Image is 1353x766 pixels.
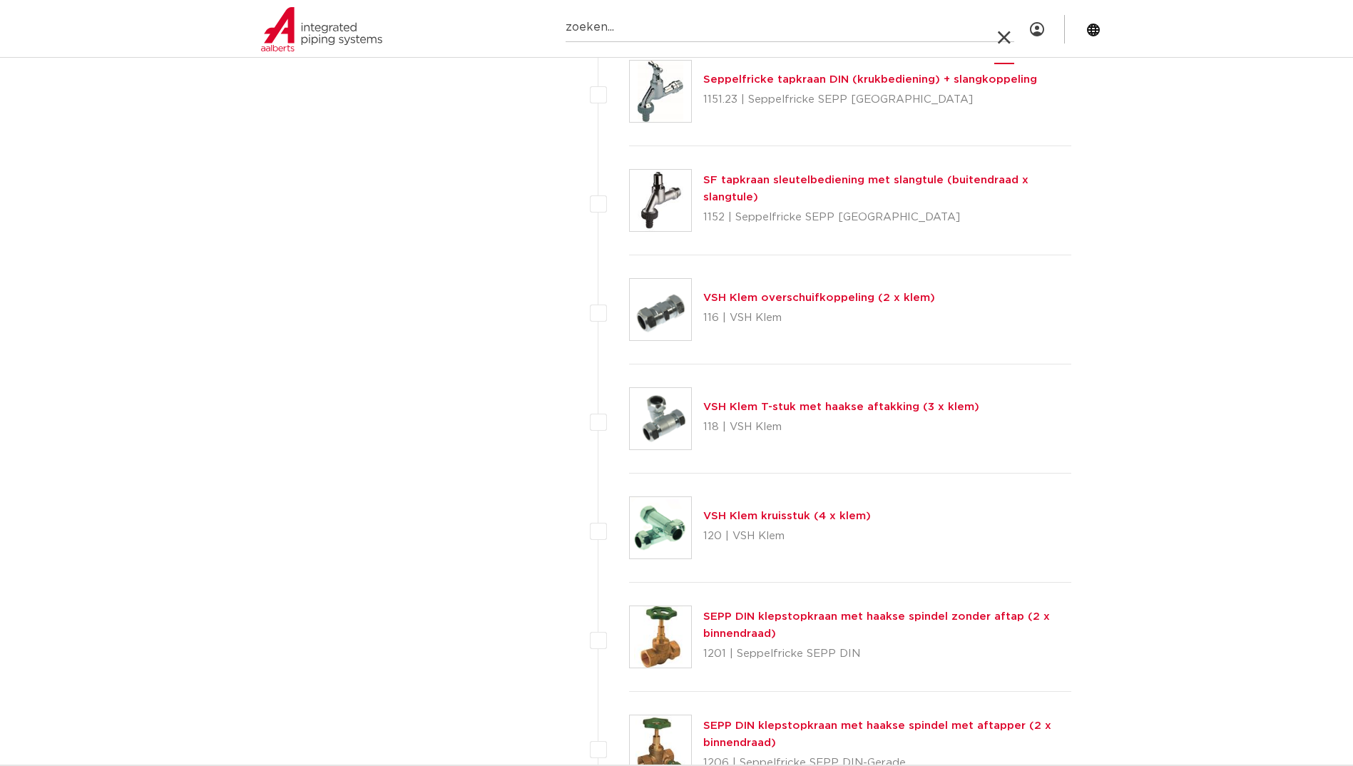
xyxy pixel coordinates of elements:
[630,61,691,122] img: Thumbnail for Seppelfricke tapkraan DIN (krukbediening) + slangkoppeling
[703,175,1028,203] a: SF tapkraan sleutelbediening met slangtule (buitendraad x slangtule)
[703,643,1072,665] p: 1201 | Seppelfricke SEPP DIN
[703,402,979,412] a: VSH Klem T-stuk met haakse aftakking (3 x klem)
[703,74,1037,85] a: Seppelfricke tapkraan DIN (krukbediening) + slangkoppeling
[630,606,691,668] img: Thumbnail for SEPP DIN klepstopkraan met haakse spindel zonder aftap (2 x binnendraad)
[703,611,1050,639] a: SEPP DIN klepstopkraan met haakse spindel zonder aftap (2 x binnendraad)
[703,416,979,439] p: 118 | VSH Klem
[703,720,1051,748] a: SEPP DIN klepstopkraan met haakse spindel met aftapper (2 x binnendraad)
[566,14,1014,42] input: zoeken...
[630,170,691,231] img: Thumbnail for SF tapkraan sleutelbediening met slangtule (buitendraad x slangtule)
[630,279,691,340] img: Thumbnail for VSH Klem overschuifkoppeling (2 x klem)
[703,511,871,521] a: VSH Klem kruisstuk (4 x klem)
[703,292,935,303] a: VSH Klem overschuifkoppeling (2 x klem)
[703,307,935,330] p: 116 | VSH Klem
[630,497,691,558] img: Thumbnail for VSH Klem kruisstuk (4 x klem)
[703,88,1037,111] p: 1151.23 | Seppelfricke SEPP [GEOGRAPHIC_DATA]
[703,206,1072,229] p: 1152 | Seppelfricke SEPP [GEOGRAPHIC_DATA]
[703,525,871,548] p: 120 | VSH Klem
[630,388,691,449] img: Thumbnail for VSH Klem T-stuk met haakse aftakking (3 x klem)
